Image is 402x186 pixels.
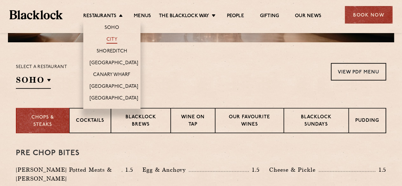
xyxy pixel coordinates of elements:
a: City [106,37,117,44]
a: [GEOGRAPHIC_DATA] [90,60,138,67]
a: Menus [134,13,151,20]
a: [GEOGRAPHIC_DATA] [90,95,138,102]
h3: Pre Chop Bites [16,149,386,157]
p: 1.5 [375,166,386,174]
a: Canary Wharf [93,72,130,79]
p: Egg & Anchovy [142,165,189,174]
p: [PERSON_NAME] Potted Meats & [PERSON_NAME] [16,165,122,183]
a: Our News [295,13,321,20]
img: BL_Textured_Logo-footer-cropped.svg [10,10,63,19]
a: Shoreditch [97,48,127,55]
a: The Blacklock Way [159,13,209,20]
p: 1.5 [249,166,260,174]
p: Our favourite wines [222,114,277,129]
p: Cocktails [76,117,104,125]
h2: SOHO [16,74,51,89]
a: People [227,13,244,20]
p: Select a restaurant [16,63,67,71]
p: Wine on Tap [177,114,208,129]
p: Blacklock Brews [118,114,164,129]
p: 1.5 [122,166,133,174]
a: [GEOGRAPHIC_DATA] [90,84,138,91]
p: Pudding [355,117,379,125]
a: View PDF Menu [331,63,386,80]
p: Blacklock Sundays [290,114,342,129]
p: Chops & Steaks [23,114,63,128]
a: Gifting [260,13,279,20]
a: Soho [105,25,119,32]
div: Book Now [345,6,392,24]
a: Restaurants [83,13,116,20]
p: Cheese & Pickle [269,165,319,174]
